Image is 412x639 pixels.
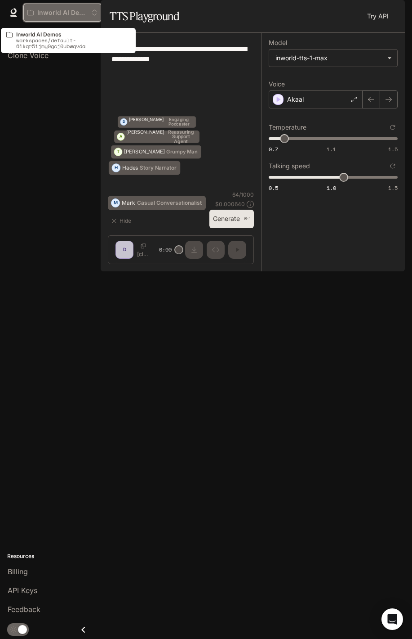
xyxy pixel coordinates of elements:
p: Inworld AI Demos [16,31,130,37]
button: Open workspace menu [23,4,102,22]
span: 0.7 [269,145,278,153]
span: 1.5 [388,184,398,192]
p: Story Narrator [140,165,176,171]
div: inworld-tts-1-max [269,49,397,67]
button: HHadesStory Narrator [109,161,181,175]
h1: TTS Playground [110,7,179,25]
div: D [120,116,127,128]
button: Reset to default [388,161,398,171]
button: MMarkCasual Conversationalist [108,196,206,210]
p: Grumpy Man [166,149,197,154]
span: 1.1 [327,145,336,153]
p: Temperature [269,124,306,130]
p: Voice [269,81,285,87]
div: H [112,161,120,175]
p: Engaging Podcaster [165,117,193,126]
p: Reassuring Support Agent [166,130,196,144]
a: Try API [363,7,392,25]
p: Inworld AI Demos [37,9,88,17]
button: Generate⌘⏎ [209,210,254,228]
button: T[PERSON_NAME]Grumpy Man [111,145,201,158]
p: Hades [122,165,138,171]
p: workspaces/default-61kqr5ijmy0gcj0ubwqvda [16,37,130,49]
span: 0.5 [269,184,278,192]
button: A[PERSON_NAME]Reassuring Support Agent [114,130,199,143]
p: Akaal [287,95,304,104]
p: ⌘⏎ [244,216,250,221]
p: Talking speed [269,163,310,169]
button: Hide [108,214,137,228]
div: M [111,196,120,210]
p: Model [269,40,287,46]
p: Mark [122,200,135,206]
p: Casual Conversationalist [137,200,202,206]
p: [PERSON_NAME] [129,117,164,122]
span: 1.5 [388,145,398,153]
span: 1.0 [327,184,336,192]
button: Reset to default [388,122,398,132]
button: D[PERSON_NAME]Engaging Podcaster [118,116,196,128]
div: inworld-tts-1-max [275,54,383,63]
div: Open Intercom Messenger [381,608,403,630]
div: A [117,130,124,143]
div: T [115,145,122,158]
p: [PERSON_NAME] [124,149,165,154]
p: [PERSON_NAME] [126,130,164,134]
